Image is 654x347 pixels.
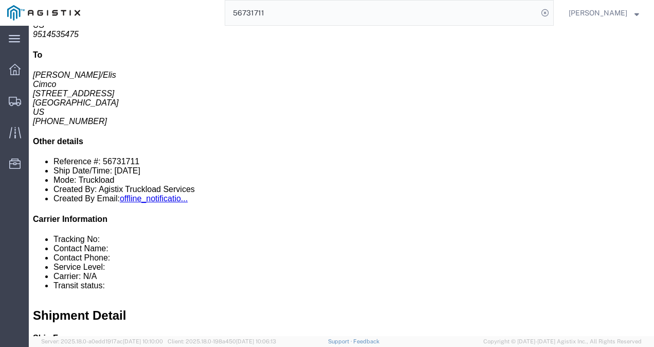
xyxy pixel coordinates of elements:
[123,338,163,344] span: [DATE] 10:10:00
[483,337,642,346] span: Copyright © [DATE]-[DATE] Agistix Inc., All Rights Reserved
[7,5,80,21] img: logo
[41,338,163,344] span: Server: 2025.18.0-a0edd1917ac
[168,338,276,344] span: Client: 2025.18.0-198a450
[569,7,627,19] span: Nathan Seeley
[568,7,640,19] button: [PERSON_NAME]
[328,338,354,344] a: Support
[236,338,276,344] span: [DATE] 10:06:13
[225,1,538,25] input: Search for shipment number, reference number
[29,26,654,336] iframe: FS Legacy Container
[353,338,379,344] a: Feedback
